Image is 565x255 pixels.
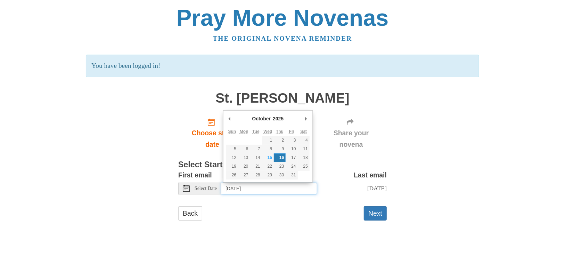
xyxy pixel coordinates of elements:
span: Choose start date [185,127,239,150]
button: 31 [286,171,297,180]
span: Share your novena [322,127,380,150]
button: 10 [286,145,297,153]
a: Pray More Novenas [177,5,389,31]
button: 22 [262,162,274,171]
abbr: Thursday [276,129,284,134]
div: 2025 [272,113,285,124]
button: 23 [274,162,286,171]
button: 7 [250,145,262,153]
button: 15 [262,153,274,162]
button: 11 [298,145,310,153]
label: First email [178,169,212,181]
button: 29 [262,171,274,180]
button: 21 [250,162,262,171]
button: 20 [238,162,250,171]
button: 13 [238,153,250,162]
button: 24 [286,162,297,171]
button: 3 [286,136,297,145]
button: 28 [250,171,262,180]
button: 5 [226,145,238,153]
button: 12 [226,153,238,162]
button: 4 [298,136,310,145]
button: 30 [274,171,286,180]
abbr: Wednesday [263,129,272,134]
a: The original novena reminder [213,35,352,42]
input: Use the arrow keys to pick a date [221,183,317,194]
button: 8 [262,145,274,153]
button: Next [364,206,387,221]
a: Back [178,206,202,221]
abbr: Sunday [228,129,236,134]
span: Select Date [195,186,217,191]
button: 26 [226,171,238,180]
button: 16 [274,153,286,162]
h3: Select Start Date [178,160,387,169]
button: 19 [226,162,238,171]
h1: St. [PERSON_NAME] [178,91,387,106]
button: 14 [250,153,262,162]
div: October [251,113,272,124]
a: Choose start date [178,112,246,154]
label: Last email [354,169,387,181]
button: 1 [262,136,274,145]
abbr: Monday [240,129,248,134]
div: Click "Next" to confirm your start date first. [316,112,387,154]
span: [DATE] [367,185,387,192]
button: 9 [274,145,286,153]
abbr: Saturday [300,129,307,134]
button: 17 [286,153,297,162]
button: 25 [298,162,310,171]
button: 27 [238,171,250,180]
p: You have been logged in! [86,55,479,77]
button: Next Month [303,113,310,124]
abbr: Tuesday [252,129,259,134]
button: Previous Month [226,113,233,124]
button: 18 [298,153,310,162]
button: 6 [238,145,250,153]
abbr: Friday [289,129,294,134]
button: 2 [274,136,286,145]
